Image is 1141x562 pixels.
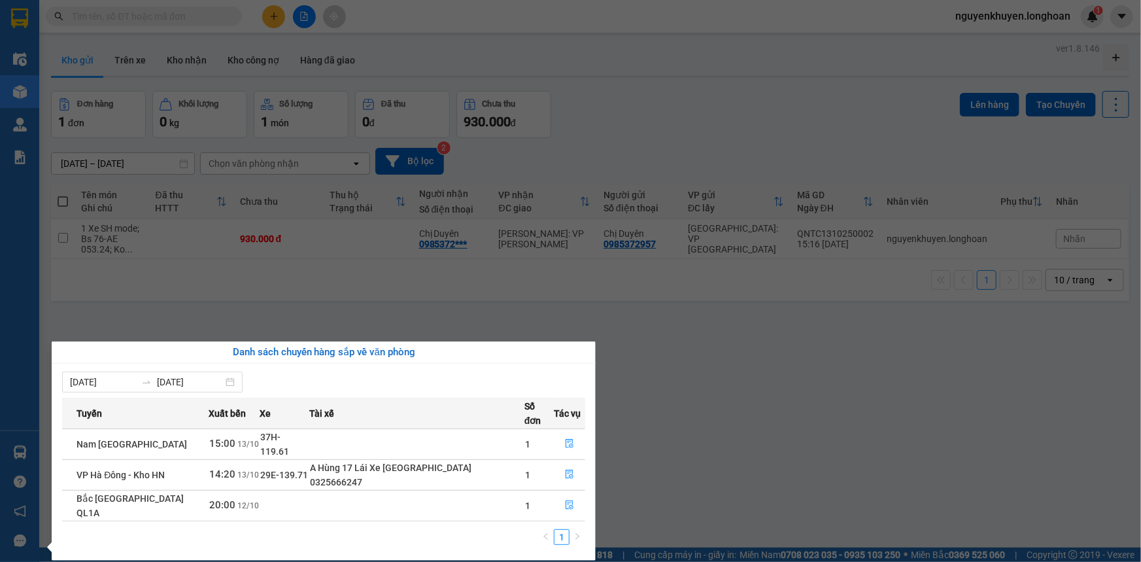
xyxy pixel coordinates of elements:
span: file-done [565,501,574,511]
span: Xuất bến [209,406,246,421]
span: 1 [525,501,530,511]
div: Danh sách chuyến hàng sắp về văn phòng [62,345,585,360]
span: 1 [525,470,530,480]
span: swap-right [141,377,152,387]
span: Bắc [GEOGRAPHIC_DATA] QL1A [77,493,184,518]
span: 20:00 [209,499,235,511]
span: Xe [260,406,271,421]
input: Đến ngày [157,375,223,389]
button: file-done [554,495,585,516]
span: 1 [525,439,530,449]
input: Từ ngày [70,375,136,389]
span: 13/10 [237,470,259,480]
button: file-done [554,434,585,455]
span: file-done [565,470,574,480]
span: Tài xế [310,406,335,421]
li: Next Page [570,529,585,545]
span: 12/10 [237,501,259,510]
div: A Hùng 17 Lái Xe [GEOGRAPHIC_DATA] 0325666247 [311,461,524,489]
span: 15:00 [209,438,235,449]
span: file-done [565,439,574,449]
span: VP Hà Đông - Kho HN [77,470,165,480]
span: Tác vụ [554,406,581,421]
span: Nam [GEOGRAPHIC_DATA] [77,439,187,449]
li: 1 [554,529,570,545]
span: Số đơn [524,399,553,428]
span: left [542,533,550,540]
span: 13/10 [237,440,259,449]
span: 29E-139.71 [260,470,308,480]
button: right [570,529,585,545]
span: 37H-119.61 [260,432,289,457]
li: Previous Page [538,529,554,545]
span: Tuyến [77,406,102,421]
span: right [573,533,581,540]
span: to [141,377,152,387]
a: 1 [554,530,569,544]
span: 14:20 [209,468,235,480]
button: left [538,529,554,545]
button: file-done [554,465,585,485]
